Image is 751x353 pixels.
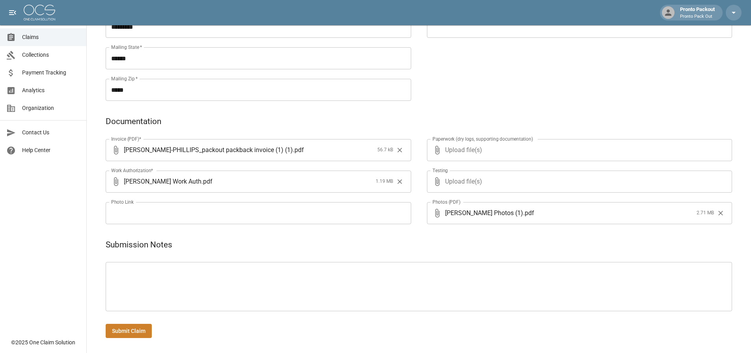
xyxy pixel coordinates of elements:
[715,207,727,219] button: Clear
[394,176,406,188] button: Clear
[22,86,80,95] span: Analytics
[432,136,533,142] label: Paperwork (dry logs, supporting documentation)
[24,5,55,20] img: ocs-logo-white-transparent.png
[22,128,80,137] span: Contact Us
[445,208,523,217] span: [PERSON_NAME] Photos (1)
[124,145,293,154] span: [PERSON_NAME]-PHILLIPS_packout packback invoice (1) (1)
[22,51,80,59] span: Collections
[22,146,80,154] span: Help Center
[106,324,152,338] button: Submit Claim
[22,33,80,41] span: Claims
[377,146,393,154] span: 56.7 kB
[445,171,711,193] span: Upload file(s)
[201,177,212,186] span: . pdf
[111,167,153,174] label: Work Authorization*
[293,145,304,154] span: . pdf
[697,209,714,217] span: 2.71 MB
[111,136,142,142] label: Invoice (PDF)*
[523,208,534,217] span: . pdf
[124,177,201,186] span: [PERSON_NAME] Work Auth
[5,5,20,20] button: open drawer
[432,199,460,205] label: Photos (PDF)
[11,338,75,346] div: © 2025 One Claim Solution
[680,13,715,20] p: Pronto Pack Out
[111,75,138,82] label: Mailing Zip
[111,199,134,205] label: Photo Link
[677,6,718,20] div: Pronto Packout
[394,144,406,156] button: Clear
[22,104,80,112] span: Organization
[111,44,142,50] label: Mailing State
[376,178,393,186] span: 1.19 MB
[432,167,448,174] label: Testing
[445,139,711,161] span: Upload file(s)
[22,69,80,77] span: Payment Tracking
